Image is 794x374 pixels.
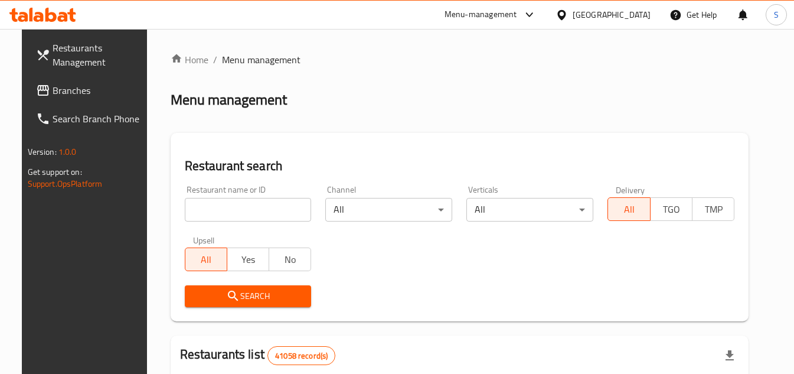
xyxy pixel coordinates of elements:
[58,144,77,160] span: 1.0.0
[655,201,688,218] span: TGO
[193,236,215,244] label: Upsell
[171,53,749,67] nav: breadcrumb
[27,105,155,133] a: Search Branch Phone
[171,90,287,109] h2: Menu management
[445,8,517,22] div: Menu-management
[222,53,300,67] span: Menu management
[185,157,735,175] h2: Restaurant search
[171,53,208,67] a: Home
[53,41,145,69] span: Restaurants Management
[185,285,312,307] button: Search
[715,342,744,370] div: Export file
[268,350,335,362] span: 41058 record(s)
[227,248,269,271] button: Yes
[53,83,145,97] span: Branches
[28,164,82,180] span: Get support on:
[613,201,645,218] span: All
[573,8,651,21] div: [GEOGRAPHIC_DATA]
[616,186,645,194] label: Delivery
[27,76,155,105] a: Branches
[28,144,57,160] span: Version:
[274,251,306,268] span: No
[697,201,730,218] span: TMP
[325,198,452,222] div: All
[190,251,223,268] span: All
[650,197,692,221] button: TGO
[774,8,779,21] span: S
[28,176,103,191] a: Support.OpsPlatform
[269,248,311,271] button: No
[607,197,650,221] button: All
[27,34,155,76] a: Restaurants Management
[692,197,734,221] button: TMP
[194,289,302,304] span: Search
[213,53,217,67] li: /
[185,248,227,271] button: All
[53,112,145,126] span: Search Branch Phone
[185,198,312,222] input: Search for restaurant name or ID..
[267,346,335,365] div: Total records count
[180,346,336,365] h2: Restaurants list
[232,251,264,268] span: Yes
[466,198,593,222] div: All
